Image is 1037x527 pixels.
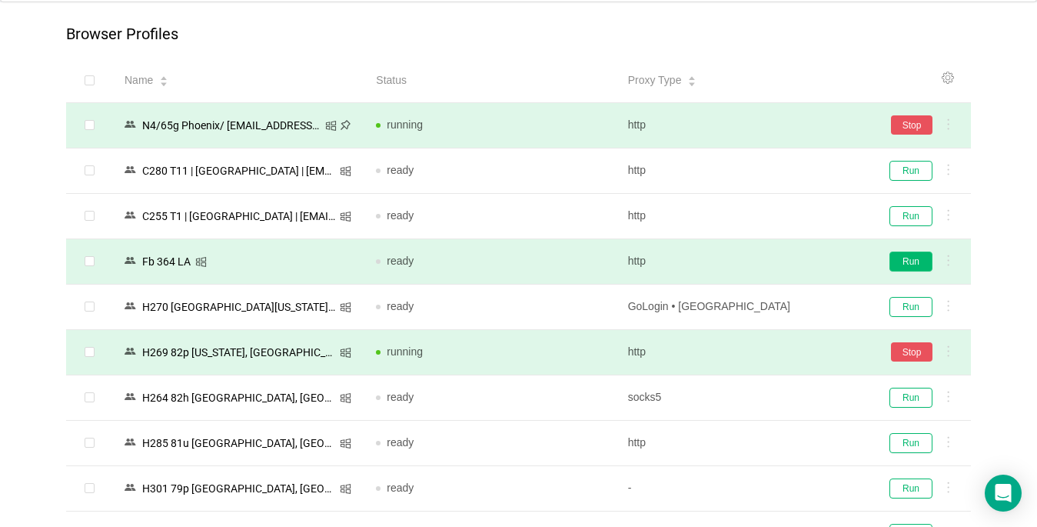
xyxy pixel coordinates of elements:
i: icon: caret-down [160,80,168,85]
td: http [616,103,867,148]
button: Run [889,297,932,317]
td: http [616,148,867,194]
i: icon: pushpin [340,119,351,131]
button: Run [889,252,932,272]
div: Open Intercom Messenger [985,475,1022,512]
button: Stop [891,115,932,135]
button: Run [889,161,932,181]
i: icon: windows [340,392,351,404]
button: Run [889,479,932,499]
span: Status [376,72,407,88]
i: icon: windows [340,165,351,177]
span: Name [125,72,153,88]
span: ready [387,482,414,494]
span: ready [387,164,414,176]
i: icon: windows [325,120,337,132]
span: running [387,345,423,358]
span: running [387,118,423,131]
div: C255 T1 | [GEOGRAPHIC_DATA] | [EMAIL_ADDRESS][DOMAIN_NAME] [138,206,340,226]
button: Run [889,433,932,453]
i: icon: caret-up [160,75,168,79]
td: GoLogin • [GEOGRAPHIC_DATA] [616,285,867,330]
i: icon: windows [340,438,351,449]
i: icon: windows [195,256,207,268]
i: icon: windows [340,211,351,222]
div: Sort [687,74,696,85]
button: Stop [891,342,932,362]
div: Sort [159,74,168,85]
p: Browser Profiles [66,25,178,43]
div: Н301 79p [GEOGRAPHIC_DATA], [GEOGRAPHIC_DATA] | [EMAIL_ADDRESS][DOMAIN_NAME] [138,479,340,499]
span: ready [387,436,414,449]
div: Fb 364 LA [138,252,195,272]
i: icon: windows [340,483,351,495]
span: ready [387,209,414,222]
div: Н264 82h [GEOGRAPHIC_DATA], [GEOGRAPHIC_DATA]/ [EMAIL_ADDRESS][DOMAIN_NAME] [138,388,340,408]
button: Run [889,206,932,226]
td: http [616,239,867,285]
td: http [616,330,867,375]
span: ready [387,255,414,267]
div: N4/65g Phoenix/ [EMAIL_ADDRESS][DOMAIN_NAME] [138,115,325,135]
div: C280 T11 | [GEOGRAPHIC_DATA] | [EMAIL_ADDRESS][DOMAIN_NAME] [138,161,340,181]
i: icon: windows [340,302,351,313]
span: Proxy Type [628,72,682,88]
button: Run [889,388,932,408]
td: http [616,421,867,466]
td: http [616,194,867,239]
i: icon: windows [340,347,351,359]
i: icon: caret-up [688,75,696,79]
div: Н270 [GEOGRAPHIC_DATA][US_STATE]/ [EMAIL_ADDRESS][DOMAIN_NAME] [138,297,340,317]
div: Н269 82p [US_STATE], [GEOGRAPHIC_DATA]/ [EMAIL_ADDRESS][DOMAIN_NAME] [138,342,340,362]
td: - [616,466,867,512]
i: icon: caret-down [688,80,696,85]
span: ready [387,391,414,403]
span: ready [387,300,414,312]
td: socks5 [616,375,867,421]
div: Н285 81u [GEOGRAPHIC_DATA], [GEOGRAPHIC_DATA]/ [EMAIL_ADDRESS][DOMAIN_NAME] [138,433,340,453]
